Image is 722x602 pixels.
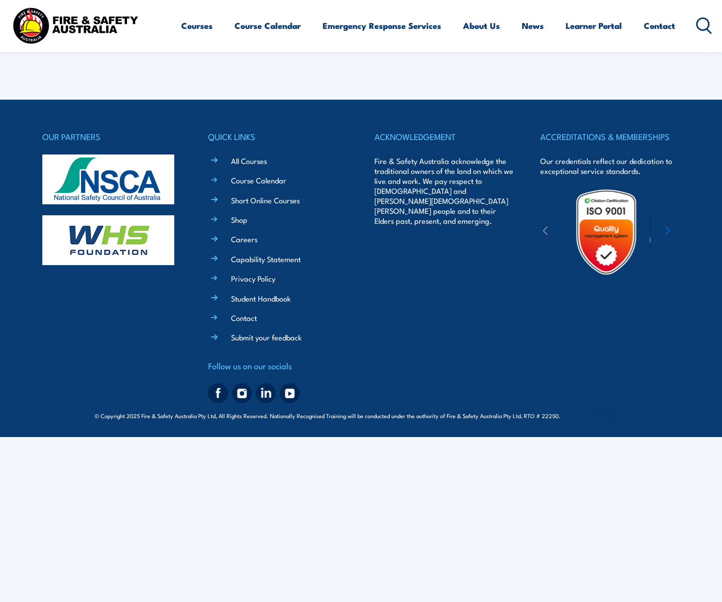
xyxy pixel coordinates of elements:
a: All Courses [231,155,267,166]
img: whs-logo-footer [42,215,174,265]
span: Site: [572,412,628,420]
a: Emergency Response Services [323,12,441,39]
a: Submit your feedback [231,332,302,342]
img: nsca-logo-footer [42,154,174,204]
a: Contact [231,312,257,323]
p: Our credentials reflect our dedication to exceptional service standards. [540,156,680,176]
a: Course Calendar [235,12,301,39]
a: Careers [231,234,257,244]
a: Shop [231,214,247,225]
a: About Us [463,12,500,39]
a: Learner Portal [566,12,622,39]
h4: QUICK LINKS [208,130,348,144]
a: News [522,12,544,39]
img: Untitled design (19) [563,188,650,276]
a: Privacy Policy [231,273,275,284]
a: Courses [181,12,213,39]
a: KND Digital [593,410,628,420]
p: Fire & Safety Australia acknowledge the traditional owners of the land on which we live and work.... [374,156,514,226]
a: Course Calendar [231,175,286,185]
span: © Copyright 2025 Fire & Safety Australia Pty Ltd, All Rights Reserved. Nationally Recognised Trai... [95,411,628,420]
h4: OUR PARTNERS [42,130,182,144]
a: Contact [644,12,675,39]
h4: ACKNOWLEDGEMENT [374,130,514,144]
a: Short Online Courses [231,195,300,205]
a: Student Handbook [231,293,291,303]
h4: ACCREDITATIONS & MEMBERSHIPS [540,130,680,144]
a: Capability Statement [231,254,301,264]
h4: Follow us on our socials [208,359,348,373]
